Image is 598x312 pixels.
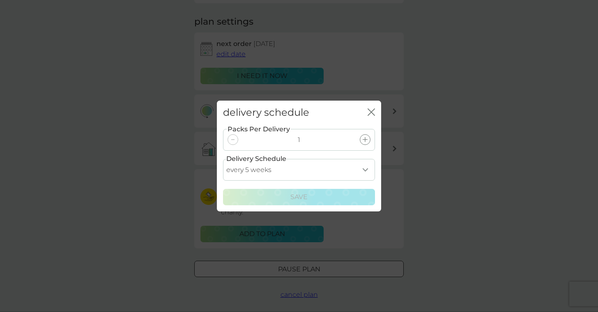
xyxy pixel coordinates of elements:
h2: delivery schedule [223,107,309,119]
button: Save [223,189,375,205]
p: 1 [298,135,300,145]
button: close [368,108,375,117]
label: Packs Per Delivery [227,124,291,135]
label: Delivery Schedule [226,154,286,164]
p: Save [290,192,308,202]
